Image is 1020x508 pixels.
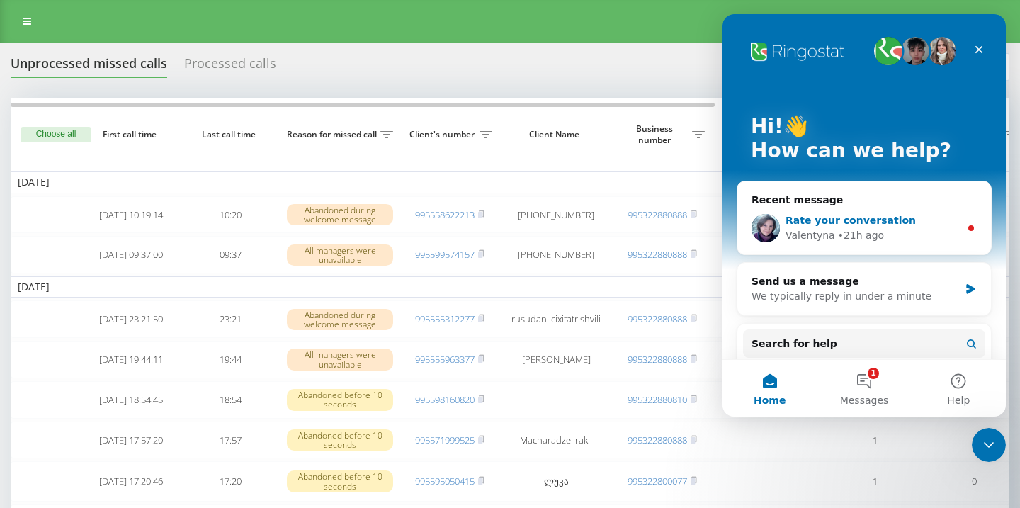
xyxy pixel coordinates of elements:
[499,236,613,273] td: [PHONE_NUMBER]
[415,312,475,325] a: 995555312277
[181,341,280,378] td: 19:44
[620,123,692,145] span: Business number
[499,422,613,459] td: Macharadze Irakli
[287,309,393,330] div: Abandoned during welcome message
[499,196,613,234] td: [PHONE_NUMBER]
[81,461,181,501] td: [DATE] 17:20:46
[628,353,687,366] a: 995322880888
[511,129,601,140] span: Client Name
[628,312,687,325] a: 995322880888
[287,204,393,225] div: Abandoned during welcome message
[287,429,393,451] div: Abandoned before 10 seconds
[287,244,393,266] div: All managers were unavailable
[722,14,1006,417] iframe: Intercom live chat
[287,349,393,370] div: All managers were unavailable
[628,393,687,406] a: 995322880810
[972,428,1006,462] iframe: Intercom live chat
[11,56,167,78] div: Unprocessed missed calls
[181,300,280,338] td: 23:21
[21,127,91,142] button: Choose all
[628,434,687,446] a: 995322880888
[415,475,475,487] a: 995595050415
[81,341,181,378] td: [DATE] 19:44:11
[181,381,280,419] td: 18:54
[719,129,805,140] span: Employee
[181,461,280,501] td: 17:20
[81,300,181,338] td: [DATE] 23:21:50
[628,208,687,221] a: 995322880888
[407,129,480,140] span: Client's number
[181,422,280,459] td: 17:57
[415,393,475,406] a: 995598160820
[81,422,181,459] td: [DATE] 17:57:20
[81,381,181,419] td: [DATE] 18:54:45
[628,248,687,261] a: 995322880888
[181,236,280,273] td: 09:37
[825,422,924,459] td: 1
[415,434,475,446] a: 995571999525
[825,461,924,501] td: 1
[415,208,475,221] a: 995558622213
[415,248,475,261] a: 995599574157
[93,129,169,140] span: First call time
[81,196,181,234] td: [DATE] 10:19:14
[181,196,280,234] td: 10:20
[499,461,613,501] td: ლუკა
[81,236,181,273] td: [DATE] 09:37:00
[499,341,613,378] td: [PERSON_NAME]
[415,353,475,366] a: 995555963377
[499,300,613,338] td: rusudani cixitatrishvili
[192,129,268,140] span: Last call time
[628,475,687,487] a: 995322800077
[287,129,380,140] span: Reason for missed call
[287,389,393,410] div: Abandoned before 10 seconds
[287,470,393,492] div: Abandoned before 10 seconds
[184,56,276,78] div: Processed calls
